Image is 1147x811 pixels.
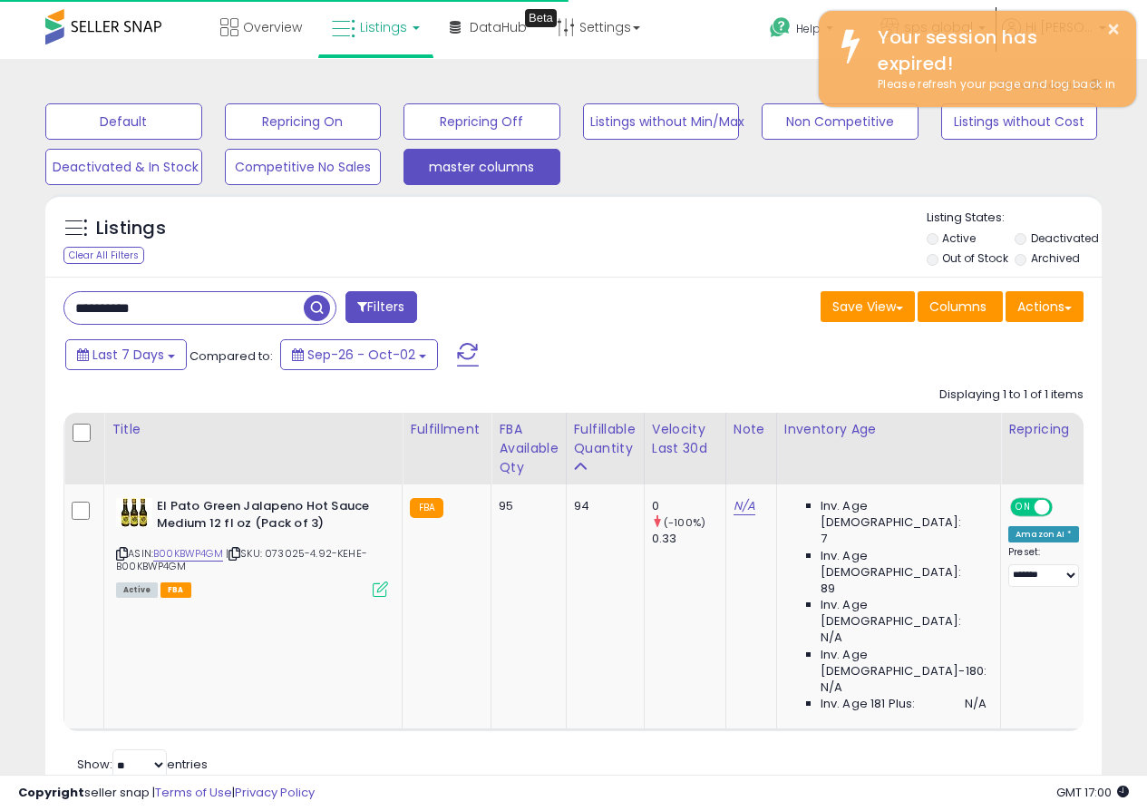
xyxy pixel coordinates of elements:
b: El Pato Green Jalapeno Hot Sauce Medium 12 fl oz (Pack of 3) [157,498,377,536]
button: Save View [821,291,915,322]
div: Your session has expired! [864,24,1123,76]
span: Inv. Age [DEMOGRAPHIC_DATA]-180: [821,647,987,679]
span: Last 7 Days [92,346,164,364]
label: Archived [1031,250,1080,266]
span: Compared to: [190,347,273,365]
button: Non Competitive [762,103,919,140]
span: N/A [821,679,842,696]
div: Repricing [1008,420,1085,439]
a: Terms of Use [155,784,232,801]
div: Fulfillment [410,420,483,439]
div: Clear All Filters [63,247,144,264]
strong: Copyright [18,784,84,801]
div: Tooltip anchor [525,9,557,27]
div: FBA Available Qty [499,420,558,477]
div: Fulfillable Quantity [574,420,637,458]
span: 7 [821,531,827,547]
span: Help [796,21,821,36]
div: Amazon AI * [1008,526,1079,542]
a: N/A [734,497,755,515]
button: master columns [403,149,560,185]
a: Privacy Policy [235,784,315,801]
button: × [1106,18,1121,41]
span: Inv. Age [DEMOGRAPHIC_DATA]: [821,498,987,531]
a: Help [755,3,864,59]
span: Inv. Age [DEMOGRAPHIC_DATA]: [821,597,987,630]
button: Sep-26 - Oct-02 [280,339,438,370]
label: Deactivated [1031,230,1099,246]
div: 95 [499,498,551,514]
label: Active [942,230,976,246]
small: FBA [410,498,443,518]
span: Show: entries [77,756,208,773]
span: All listings currently available for purchase on Amazon [116,582,158,598]
span: Inv. Age 181 Plus: [821,696,916,712]
span: DataHub [470,18,527,36]
span: Overview [243,18,302,36]
div: 0.33 [652,531,725,547]
span: ON [1012,500,1035,515]
div: Please refresh your page and log back in [864,76,1123,93]
button: Default [45,103,202,140]
a: B00KBWP4GM [153,546,223,562]
span: Listings [360,18,407,36]
small: (-100%) [664,515,705,530]
i: Get Help [769,16,792,39]
label: Out of Stock [942,250,1008,266]
span: OFF [1050,500,1079,515]
span: Inv. Age [DEMOGRAPHIC_DATA]: [821,548,987,581]
span: N/A [821,630,842,646]
img: 51+u2+jx0DL._SL40_.jpg [116,498,152,527]
span: N/A [965,696,987,712]
div: 94 [574,498,630,514]
button: Repricing On [225,103,382,140]
p: Listing States: [927,210,1102,227]
button: Deactivated & In Stock [45,149,202,185]
div: 0 [652,498,725,514]
button: Filters [345,291,416,323]
div: Displaying 1 to 1 of 1 items [939,386,1084,404]
div: Velocity Last 30d [652,420,718,458]
button: Last 7 Days [65,339,187,370]
span: | SKU: 073025-4.92-KEHE-B00KBWP4GM [116,546,367,573]
span: Sep-26 - Oct-02 [307,346,415,364]
span: 89 [821,581,835,597]
div: Preset: [1008,546,1079,587]
button: Listings without Cost [941,103,1098,140]
button: Actions [1006,291,1084,322]
div: Note [734,420,769,439]
span: FBA [160,582,191,598]
span: Columns [929,298,987,316]
div: ASIN: [116,498,388,595]
div: Inventory Age [784,420,993,439]
button: Competitive No Sales [225,149,382,185]
h5: Listings [96,216,166,241]
div: Title [112,420,394,439]
div: seller snap | | [18,785,315,802]
span: 2025-10-13 17:00 GMT [1056,784,1129,801]
button: Listings without Min/Max [583,103,740,140]
button: Columns [918,291,1003,322]
button: Repricing Off [403,103,560,140]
